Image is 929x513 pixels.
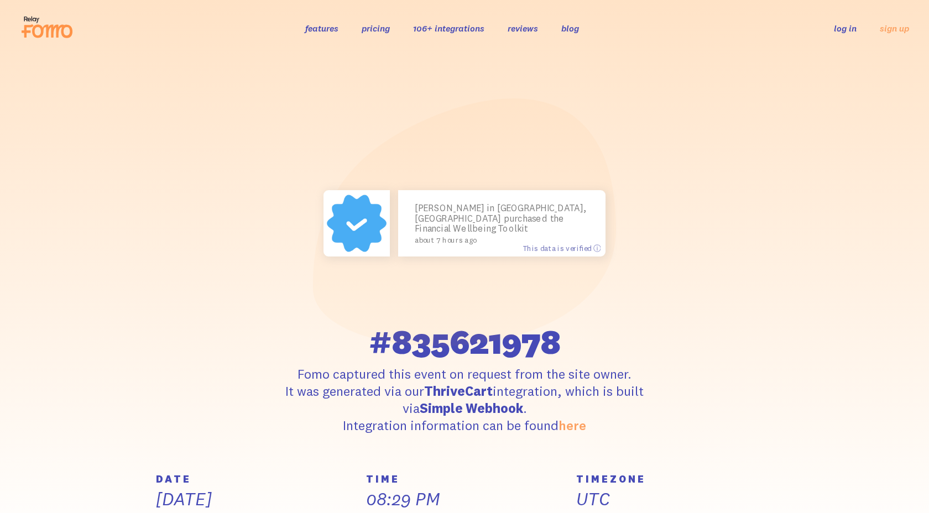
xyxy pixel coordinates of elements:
[420,400,523,416] strong: Simple Webhook
[880,23,909,34] a: sign up
[508,23,538,34] a: reviews
[576,474,773,484] h5: TIMEZONE
[415,203,589,244] p: [PERSON_NAME] in [GEOGRAPHIC_DATA], [GEOGRAPHIC_DATA] purchased the Financial Wellbeing Toolkit
[576,488,773,511] p: UTC
[834,23,857,34] a: log in
[156,488,353,511] p: [DATE]
[561,23,579,34] a: blog
[415,235,584,244] small: about 7 hours ago
[366,474,563,484] h5: TIME
[369,324,561,359] span: #835621978
[413,23,484,34] a: 106+ integrations
[156,474,353,484] h5: DATE
[323,190,390,256] img: f997d78cff1b4123a3cbe39494dc5c35
[559,417,586,433] a: here
[523,243,601,253] span: This data is verified ⓘ
[366,488,563,511] p: 08:29 PM
[305,23,338,34] a: features
[424,383,493,399] strong: ThriveCart
[261,365,668,435] p: Fomo captured this event on request from the site owner. It was generated via our integration, wh...
[362,23,390,34] a: pricing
